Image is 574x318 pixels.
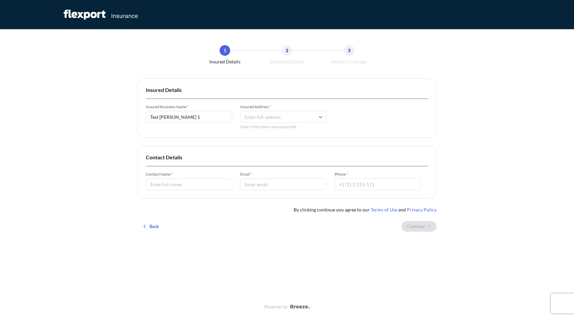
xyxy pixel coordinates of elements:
span: Insured Business Name [146,104,232,110]
span: Insured Address [240,104,327,110]
input: +1 (111) 111-111 [335,178,421,190]
span: Insured Details [209,58,240,65]
span: Contact Name [146,172,232,177]
span: Contact Details [146,154,428,161]
span: Email [240,172,327,177]
button: Continue [402,221,436,232]
button: Back [138,221,164,232]
span: Phone [335,172,421,177]
span: By clicking continue you agree to our and [294,206,436,213]
span: Review Coverage [331,58,367,65]
p: Back [149,223,159,230]
span: Shipment Details [269,58,305,65]
span: Insured Details [146,87,428,93]
span: 1 [224,47,226,54]
span: Only US locations are supported [240,124,327,129]
a: Privacy Policy [407,207,436,212]
input: Enter email [240,178,327,190]
a: Terms of Use [371,207,397,212]
input: Enter full name [146,178,232,190]
span: Powered by [264,303,288,310]
span: 3 [348,47,350,54]
input: Enter full name [146,111,232,123]
input: Enter full address [240,111,327,123]
p: Continue [407,223,425,230]
span: 2 [286,47,288,54]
